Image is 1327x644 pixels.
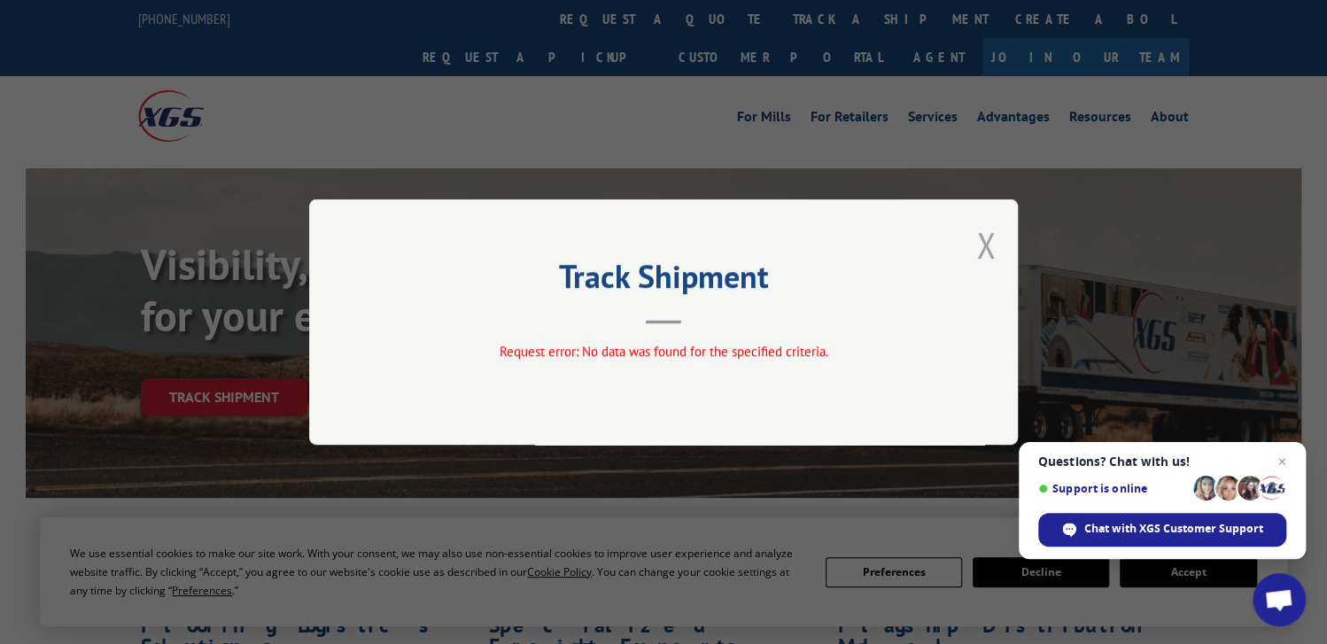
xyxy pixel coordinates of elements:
span: Close chat [1271,451,1292,472]
span: Chat with XGS Customer Support [1084,521,1263,537]
h2: Track Shipment [398,264,929,298]
div: Chat with XGS Customer Support [1038,513,1286,547]
span: Questions? Chat with us! [1038,454,1286,469]
span: Request error: No data was found for the specified criteria. [500,343,828,360]
button: Close modal [976,221,996,268]
div: Open chat [1253,573,1306,626]
span: Support is online [1038,482,1187,495]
